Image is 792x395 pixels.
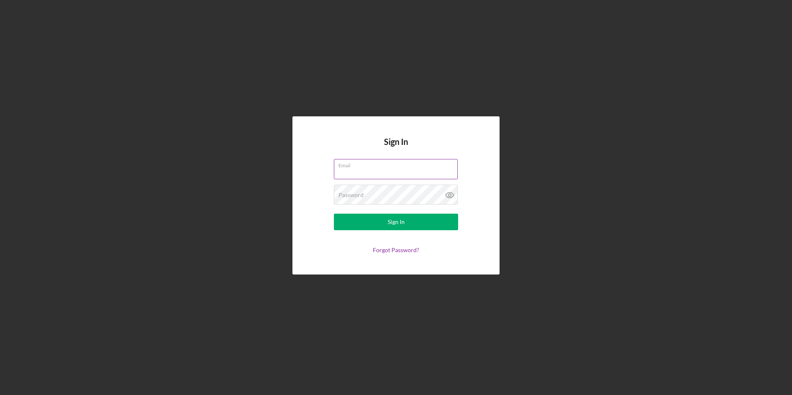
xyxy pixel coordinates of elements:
[388,214,405,230] div: Sign In
[338,159,458,169] label: Email
[384,137,408,159] h4: Sign In
[373,246,419,253] a: Forgot Password?
[338,192,364,198] label: Password
[334,214,458,230] button: Sign In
